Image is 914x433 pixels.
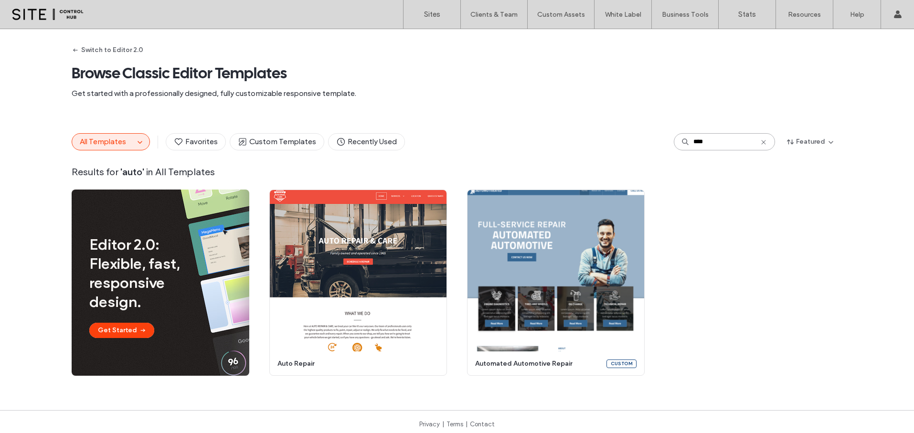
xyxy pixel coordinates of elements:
span: Editor 2.0: Flexible, fast, responsive design. [89,235,206,311]
button: Recently Used [328,133,405,150]
a: Contact [470,421,495,428]
button: Switch to Editor 2.0 [72,42,143,58]
label: White Label [605,11,641,19]
label: Resources [788,11,821,19]
label: Clients & Team [470,11,518,19]
span: All Templates [80,137,126,146]
button: Custom Templates [230,133,324,150]
span: | [442,421,444,428]
span: Recently Used [336,137,397,147]
span: | [466,421,468,428]
span: Get started with a professionally designed, fully customizable responsive template. [72,88,842,99]
label: Business Tools [662,11,709,19]
button: Featured [779,134,842,149]
label: Stats [738,10,756,19]
span: automated automotive repair [475,359,601,369]
span: Help [22,7,42,15]
label: Help [850,11,864,19]
div: Custom [606,359,637,368]
button: Get Started [89,323,154,338]
span: ' auto ' [120,166,144,178]
a: Privacy [419,421,440,428]
label: Sites [424,10,440,19]
label: Custom Assets [537,11,585,19]
button: All Templates [72,134,134,150]
span: Custom Templates [238,137,316,147]
span: Favorites [174,137,218,147]
a: Terms [446,421,463,428]
button: Favorites [166,133,226,150]
span: auto repair [277,359,433,369]
span: Browse Classic Editor Templates [72,63,842,83]
span: Results for in All Templates [72,166,842,178]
